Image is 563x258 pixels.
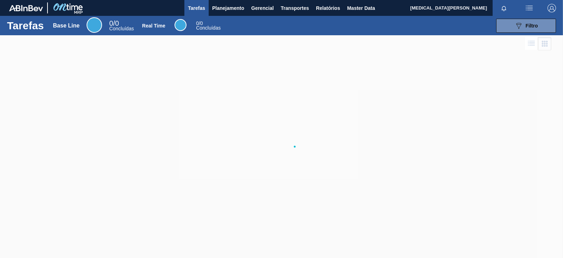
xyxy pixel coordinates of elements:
[196,20,203,26] span: / 0
[109,20,134,31] div: Base Line
[53,23,80,29] div: Base Line
[493,3,515,13] button: Notificações
[196,25,221,31] span: Concluídas
[212,4,244,12] span: Planejamento
[175,19,186,31] div: Real Time
[9,5,43,11] img: TNhmsLtSVTkK8tSr43FrP2fwEKptu5GPRR3wAAAABJRU5ErkJggg==
[87,17,102,33] div: Base Line
[109,26,134,31] span: Concluídas
[316,4,340,12] span: Relatórios
[251,4,274,12] span: Gerencial
[196,21,221,30] div: Real Time
[7,21,44,30] h1: Tarefas
[496,19,556,33] button: Filtro
[281,4,309,12] span: Transportes
[109,19,113,27] span: 0
[142,23,165,29] div: Real Time
[109,19,119,27] span: / 0
[526,23,538,29] span: Filtro
[196,20,199,26] span: 0
[347,4,375,12] span: Master Data
[525,4,533,12] img: userActions
[188,4,205,12] span: Tarefas
[548,4,556,12] img: Logout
